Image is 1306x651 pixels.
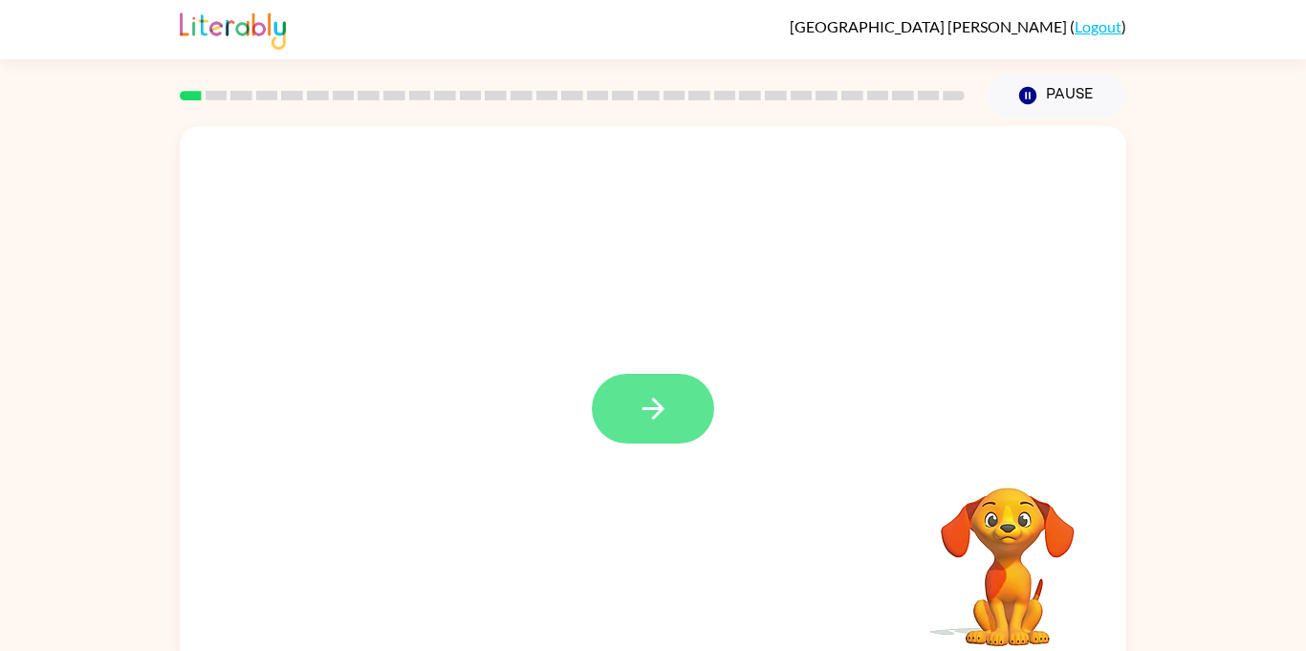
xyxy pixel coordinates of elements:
button: Pause [988,74,1126,118]
video: Your browser must support playing .mp4 files to use Literably. Please try using another browser. [912,458,1103,649]
img: Literably [180,8,286,50]
span: [GEOGRAPHIC_DATA] [PERSON_NAME] [790,17,1070,35]
a: Logout [1075,17,1121,35]
div: ( ) [790,17,1126,35]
